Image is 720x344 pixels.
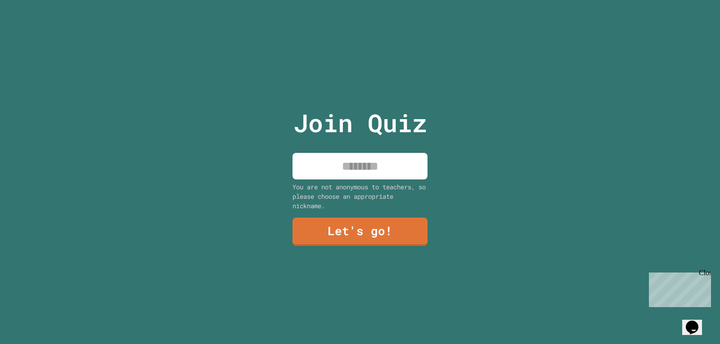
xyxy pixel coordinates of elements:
[682,308,711,335] iframe: chat widget
[293,104,427,142] p: Join Quiz
[292,218,427,246] a: Let's go!
[4,4,62,57] div: Chat with us now!Close
[292,182,427,210] div: You are not anonymous to teachers, so please choose an appropriate nickname.
[645,269,711,307] iframe: chat widget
